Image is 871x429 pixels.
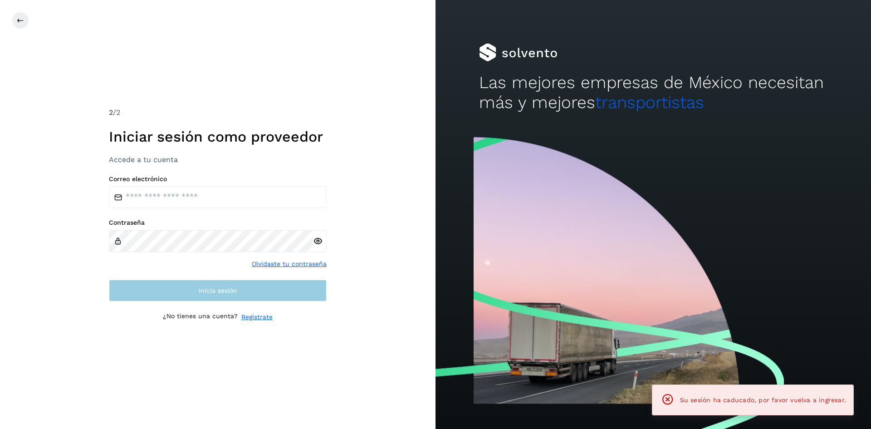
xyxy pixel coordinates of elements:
[199,287,237,294] span: Inicia sesión
[109,107,327,118] div: /2
[109,219,327,227] label: Contraseña
[680,396,846,404] span: Su sesión ha caducado, por favor vuelva a ingresar.
[163,312,238,322] p: ¿No tienes una cuenta?
[109,280,327,301] button: Inicia sesión
[252,259,327,269] a: Olvidaste tu contraseña
[109,175,327,183] label: Correo electrónico
[479,73,827,113] h2: Las mejores empresas de México necesitan más y mejores
[595,93,704,112] span: transportistas
[241,312,273,322] a: Regístrate
[109,108,113,117] span: 2
[109,128,327,145] h1: Iniciar sesión como proveedor
[109,155,327,164] h3: Accede a tu cuenta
